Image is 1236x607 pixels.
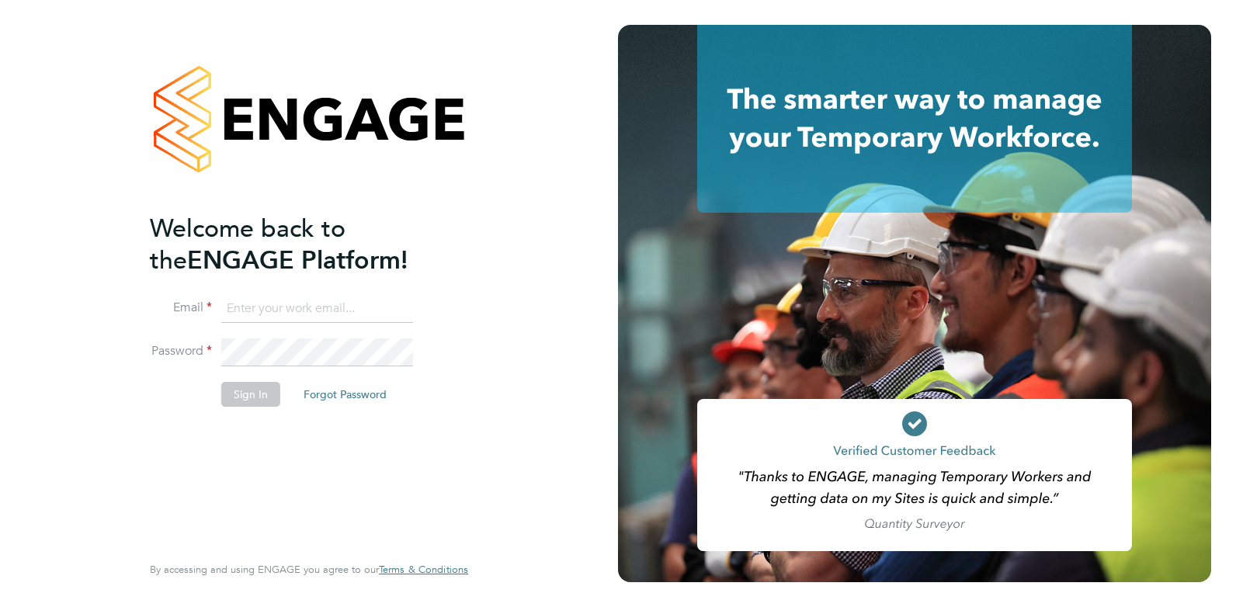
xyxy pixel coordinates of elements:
h2: ENGAGE Platform! [150,213,453,276]
a: Terms & Conditions [379,564,468,576]
button: Forgot Password [291,382,399,407]
button: Sign In [221,382,280,407]
span: By accessing and using ENGAGE you agree to our [150,563,468,576]
span: Welcome back to the [150,213,345,276]
input: Enter your work email... [221,295,413,323]
label: Password [150,343,212,359]
span: Terms & Conditions [379,563,468,576]
label: Email [150,300,212,316]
